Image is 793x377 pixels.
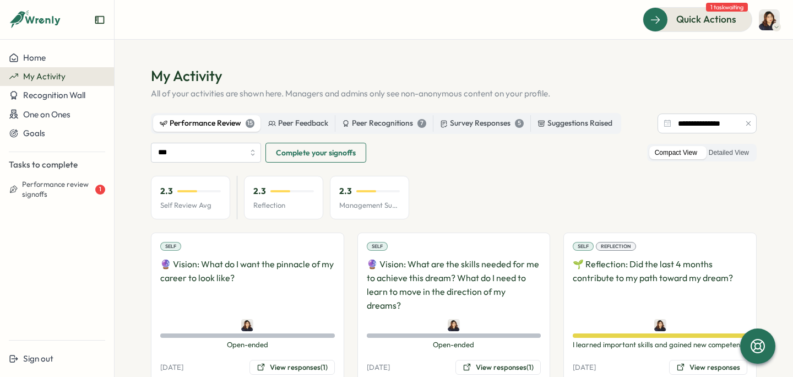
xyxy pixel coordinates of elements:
[160,363,183,373] p: [DATE]
[367,257,541,312] p: 🔮 Vision: What are the skills needed for me to achieve this dream? What do I need to learn to mov...
[160,340,335,350] span: Open-ended
[367,363,390,373] p: [DATE]
[654,319,666,331] img: Zara Malik
[455,360,541,375] button: View responses(1)
[160,185,173,197] p: 2.3
[268,117,328,130] div: Peer Feedback
[265,143,366,163] button: Complete your signoffs
[23,90,85,100] span: Recognition Wall
[537,117,612,130] div: Suggestions Raised
[160,117,254,130] div: Performance Review
[22,180,93,199] span: Performance review signoffs
[703,146,754,160] label: Detailed View
[596,242,636,251] div: Reflection
[676,12,736,26] span: Quick Actions
[573,242,594,251] div: Self
[151,66,757,85] h1: My Activity
[160,201,221,211] p: Self Review Avg
[276,143,356,162] span: Complete your signoffs
[253,201,314,211] p: Reflection
[23,128,45,138] span: Goals
[160,242,181,251] div: Self
[669,360,747,375] button: View responses
[241,319,253,331] img: Zara Malik
[367,340,541,350] span: Open-ended
[417,119,426,128] div: 7
[448,319,460,331] img: Zara Malik
[440,117,524,130] div: Survey Responses
[342,117,426,130] div: Peer Recognitions
[95,185,105,195] div: 1
[706,3,748,12] span: 1 task waiting
[515,119,524,128] div: 5
[9,159,105,171] p: Tasks to complete
[367,242,388,251] div: Self
[23,71,66,82] span: My Activity
[94,14,105,25] button: Expand sidebar
[759,9,780,30] img: Zara Malik
[649,146,703,160] label: Compact View
[643,7,752,31] button: Quick Actions
[23,353,53,364] span: Sign out
[249,360,335,375] button: View responses(1)
[339,201,400,211] p: Management Support
[23,109,70,120] span: One on Ones
[573,363,596,373] p: [DATE]
[23,52,46,63] span: Home
[573,257,747,312] p: 🌱 Reflection: Did the last 4 months contribute to my path toward my dream?
[573,340,747,350] span: I learned important skills and gained new competencies as I expected
[253,185,266,197] p: 2.3
[246,119,254,128] div: 15
[151,88,757,100] p: All of your activities are shown here. Managers and admins only see non-anonymous content on your...
[160,257,335,312] p: 🔮 Vision: What do I want the pinnacle of my career to look like?
[339,185,352,197] p: 2.3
